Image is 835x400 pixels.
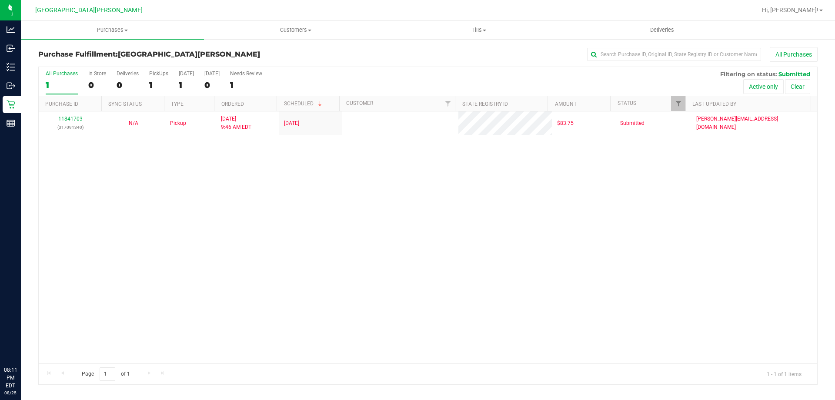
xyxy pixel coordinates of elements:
button: Active only [743,79,784,94]
a: 11841703 [58,116,83,122]
a: Filter [441,96,455,111]
a: Purchase ID [45,101,78,107]
span: [DATE] [284,119,299,128]
inline-svg: Inbound [7,44,15,53]
a: Status [618,100,636,106]
span: Submitted [778,71,810,77]
a: State Registry ID [462,101,508,107]
span: Pickup [170,119,186,128]
div: [DATE] [204,71,220,77]
div: 0 [204,80,220,90]
button: N/A [129,119,138,128]
p: 08/25 [4,390,17,396]
div: 1 [230,80,262,90]
inline-svg: Inventory [7,63,15,71]
a: Type [171,101,184,107]
a: Filter [671,96,685,111]
div: All Purchases [46,71,78,77]
span: [PERSON_NAME][EMAIL_ADDRESS][DOMAIN_NAME] [696,115,812,131]
span: [GEOGRAPHIC_DATA][PERSON_NAME] [35,7,143,14]
a: Customer [346,100,373,106]
inline-svg: Reports [7,119,15,128]
a: Scheduled [284,101,324,107]
span: Purchases [21,26,204,34]
button: All Purchases [770,47,818,62]
inline-svg: Analytics [7,25,15,34]
span: Filtering on status: [720,71,777,77]
a: Amount [555,101,577,107]
input: Search Purchase ID, Original ID, State Registry ID or Customer Name... [587,48,761,61]
div: In Store [88,71,106,77]
inline-svg: Retail [7,100,15,109]
div: Needs Review [230,71,262,77]
span: Customers [204,26,387,34]
span: Not Applicable [129,120,138,126]
a: Ordered [221,101,244,107]
button: Clear [785,79,810,94]
a: Last Updated By [692,101,736,107]
span: Deliveries [638,26,686,34]
h3: Purchase Fulfillment: [38,50,298,58]
a: Customers [204,21,387,39]
p: 08:11 PM EDT [4,366,17,390]
div: 1 [46,80,78,90]
div: 0 [117,80,139,90]
span: Hi, [PERSON_NAME]! [762,7,818,13]
a: Sync Status [108,101,142,107]
a: Tills [387,21,570,39]
span: Tills [387,26,570,34]
div: Deliveries [117,71,139,77]
div: 0 [88,80,106,90]
span: [GEOGRAPHIC_DATA][PERSON_NAME] [118,50,260,58]
span: [DATE] 9:46 AM EDT [221,115,251,131]
span: Page of 1 [74,367,137,381]
div: 1 [179,80,194,90]
span: 1 - 1 of 1 items [760,367,808,380]
iframe: Resource center [9,330,35,356]
a: Purchases [21,21,204,39]
span: Submitted [620,119,645,128]
div: 1 [149,80,168,90]
div: [DATE] [179,71,194,77]
inline-svg: Outbound [7,81,15,90]
input: 1 [100,367,115,381]
p: (317091340) [44,123,97,131]
div: PickUps [149,71,168,77]
span: $83.75 [557,119,574,128]
a: Deliveries [571,21,754,39]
